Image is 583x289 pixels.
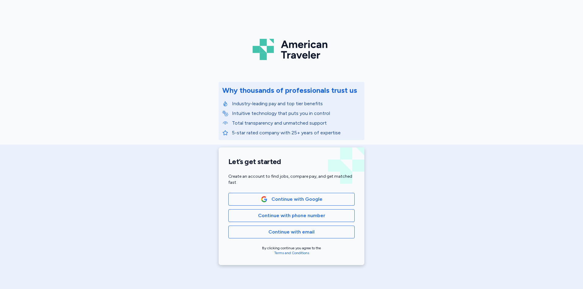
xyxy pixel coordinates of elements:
[261,196,268,203] img: Google Logo
[228,157,355,166] h1: Let’s get started
[268,228,315,236] span: Continue with email
[258,212,325,219] span: Continue with phone number
[271,196,322,203] span: Continue with Google
[222,86,357,95] div: Why thousands of professionals trust us
[232,119,361,127] p: Total transparency and unmatched support
[228,193,355,206] button: Google LogoContinue with Google
[232,100,361,107] p: Industry-leading pay and top tier benefits
[228,173,355,186] div: Create an account to find jobs, compare pay, and get matched fast
[228,209,355,222] button: Continue with phone number
[232,129,361,136] p: 5-star rated company with 25+ years of expertise
[228,246,355,255] div: By clicking continue you agree to the
[232,110,361,117] p: Intuitive technology that puts you in control
[274,251,309,255] a: Terms and Conditions
[253,36,330,62] img: Logo
[228,226,355,238] button: Continue with email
